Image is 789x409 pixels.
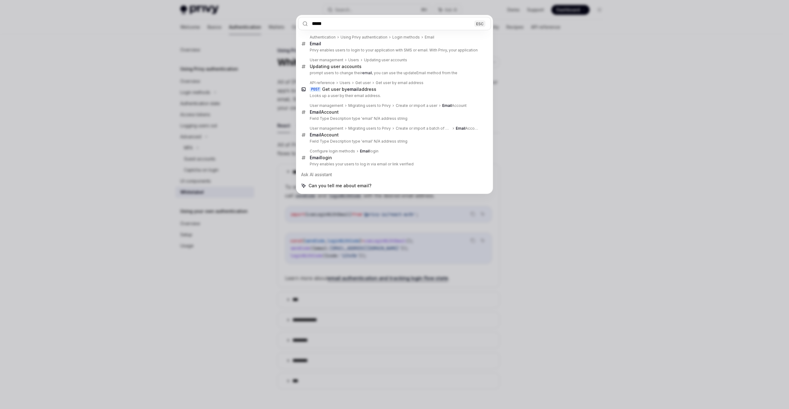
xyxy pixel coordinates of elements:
div: Using Privy authentication [341,35,387,40]
div: Users [340,80,350,85]
div: Account [310,132,339,138]
div: Account [456,126,478,131]
div: Migrating users to Privy [348,103,391,108]
b: email [347,87,359,92]
span: Can you tell me about email? [309,183,371,189]
div: Updating user accounts [310,64,362,69]
b: Email [310,132,321,137]
p: prompt users to change their , you can use the updateEmail method from the [310,71,478,75]
div: User management [310,58,343,63]
div: Create or import a user [396,103,437,108]
p: Field Type Description type 'email' N/A address string [310,116,478,121]
b: Email [310,109,321,115]
div: Ask AI assistant [298,169,491,180]
div: User management [310,103,343,108]
div: Authentication [310,35,336,40]
div: POST [310,87,321,92]
div: Create or import a batch of users [396,126,451,131]
div: Configure login methods [310,149,355,154]
b: Email [360,149,370,153]
b: email [362,71,372,75]
p: Field Type Description type 'email' N/A address string [310,139,478,144]
div: Users [348,58,359,63]
p: Looks up a user by their email address. [310,93,478,98]
div: ESC [474,20,485,27]
b: Email [310,41,321,46]
div: Email [425,35,434,40]
b: Email [442,103,452,108]
div: login [310,155,332,160]
div: Account [310,109,339,115]
p: Privy enables users to login to your application with SMS or email. With Privy, your application [310,48,478,53]
p: Privy enables your users to log in via email or link verified [310,162,478,167]
div: Login methods [392,35,420,40]
div: Get user [355,80,371,85]
div: login [360,149,378,154]
div: Account [442,103,467,108]
div: Get user by email address [376,80,423,85]
div: Get user by address [322,87,376,92]
b: Email [310,155,321,160]
b: Email [456,126,465,131]
div: API reference [310,80,335,85]
div: Updating user accounts [364,58,407,63]
div: Migrating users to Privy [348,126,391,131]
div: User management [310,126,343,131]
